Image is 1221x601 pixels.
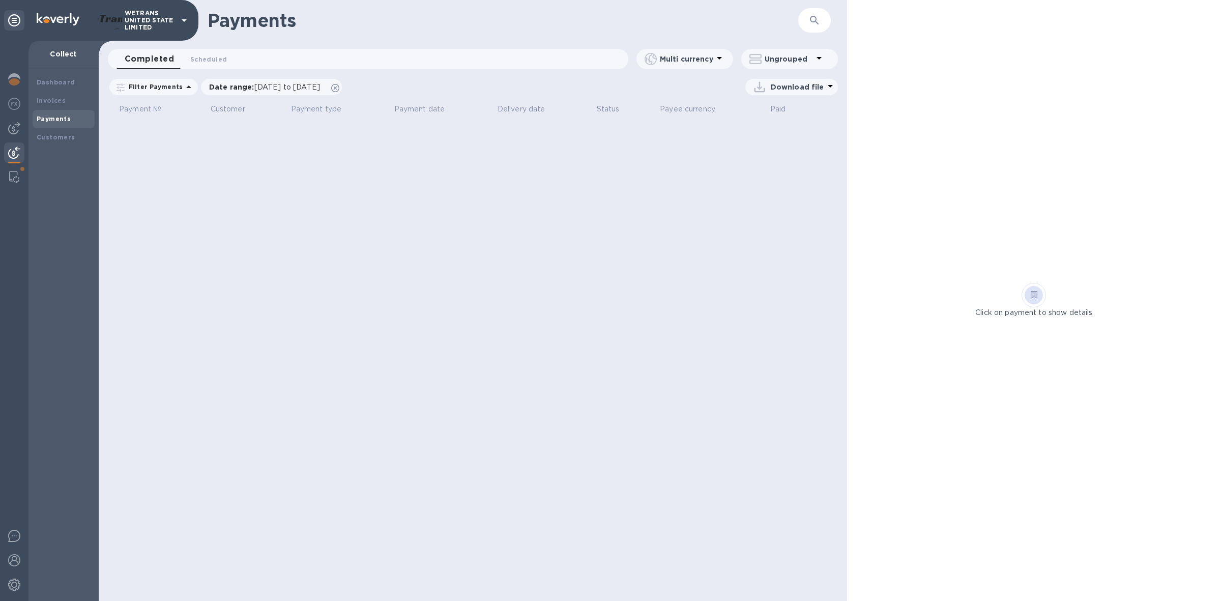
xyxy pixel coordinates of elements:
[119,104,175,115] span: Payment №
[208,10,798,31] h1: Payments
[8,98,20,110] img: Foreign exchange
[37,115,71,123] b: Payments
[37,133,75,141] b: Customers
[37,13,79,25] img: Logo
[201,79,342,95] div: Date range:[DATE] to [DATE]
[4,10,24,31] div: Unpin categories
[660,54,713,64] p: Multi currency
[771,82,824,92] p: Download file
[770,104,799,115] span: Paid
[211,104,258,115] span: Customer
[660,104,729,115] span: Payee currency
[770,104,786,115] p: Paid
[190,54,227,65] span: Scheduled
[254,83,320,91] span: [DATE] to [DATE]
[211,104,245,115] p: Customer
[394,104,445,115] p: Payment date
[125,82,183,91] p: Filter Payments
[125,10,176,31] p: WETRANS UNITED STATE LIMITED
[975,307,1092,318] p: Click on payment to show details
[765,54,813,64] p: Ungrouped
[597,104,633,115] span: Status
[291,104,355,115] span: Payment type
[209,82,325,92] p: Date range :
[291,104,342,115] p: Payment type
[37,78,75,86] b: Dashboard
[394,104,458,115] span: Payment date
[125,52,174,66] span: Completed
[597,104,620,115] p: Status
[660,104,715,115] p: Payee currency
[498,104,559,115] span: Delivery date
[119,104,161,115] p: Payment №
[498,104,545,115] p: Delivery date
[37,97,66,104] b: Invoices
[37,49,91,59] p: Collect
